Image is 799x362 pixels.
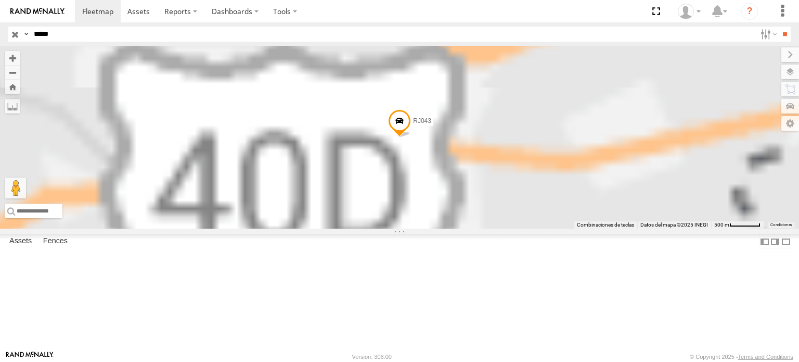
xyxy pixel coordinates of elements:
button: Escala del mapa: 500 m por 56 píxeles [711,221,764,229]
label: Search Query [22,27,30,42]
button: Arrastra el hombrecito naranja al mapa para abrir Street View [5,178,26,198]
label: Hide Summary Table [781,234,791,249]
span: Datos del mapa ©2025 INEGI [640,222,708,228]
label: Assets [4,234,37,249]
a: Terms and Conditions [738,354,793,360]
a: Visit our Website [6,352,54,362]
div: © Copyright 2025 - [690,354,793,360]
div: Version: 306.00 [352,354,392,360]
span: 500 m [714,222,729,228]
button: Zoom Home [5,80,20,94]
label: Map Settings [781,116,799,131]
span: RJ043 [413,117,431,124]
label: Measure [5,99,20,114]
label: Fences [38,234,73,249]
label: Dock Summary Table to the Right [770,234,780,249]
i: ? [741,3,758,20]
button: Zoom out [5,65,20,80]
a: Condiciones (se abre en una nueva pestaña) [770,223,792,227]
button: Zoom in [5,51,20,65]
button: Combinaciones de teclas [577,221,634,229]
img: rand-logo.svg [10,8,65,15]
label: Search Filter Options [756,27,779,42]
label: Dock Summary Table to the Left [759,234,770,249]
div: Josue Jimenez [674,4,704,19]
